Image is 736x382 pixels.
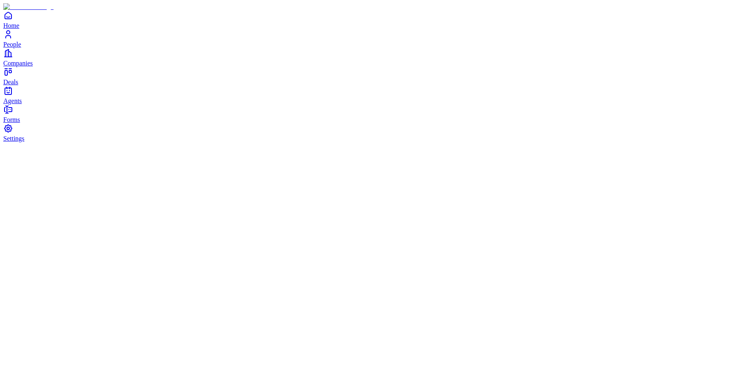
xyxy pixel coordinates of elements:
[3,29,733,48] a: People
[3,86,733,104] a: Agents
[3,60,33,67] span: Companies
[3,11,733,29] a: Home
[3,135,25,142] span: Settings
[3,22,19,29] span: Home
[3,48,733,67] a: Companies
[3,41,21,48] span: People
[3,124,733,142] a: Settings
[3,116,20,123] span: Forms
[3,3,54,11] img: Item Brain Logo
[3,105,733,123] a: Forms
[3,97,22,104] span: Agents
[3,67,733,85] a: Deals
[3,79,18,85] span: Deals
